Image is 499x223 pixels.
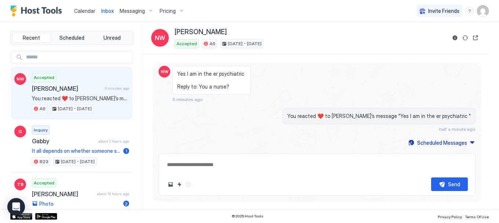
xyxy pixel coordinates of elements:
a: Inbox [101,7,114,15]
span: [PERSON_NAME] [32,85,102,92]
span: You reacted ❤️ to [PERSON_NAME]’s message "Yes I am in the er psychiatric " [287,113,471,119]
span: about 2 hours ago [98,139,129,144]
span: [PERSON_NAME] [175,28,227,36]
span: [DATE] - [DATE] [228,40,262,47]
a: Google Play Store [35,213,57,220]
span: NW [155,33,165,42]
span: Inquiry [34,127,48,133]
span: Unread [103,35,121,41]
span: Accepted [176,40,197,47]
span: Terms Of Use [465,215,489,219]
span: Scheduled [59,35,84,41]
input: Input Field [23,51,132,64]
span: half a minute ago [439,126,476,132]
span: NW [161,68,168,75]
span: Accepted [34,180,54,186]
button: Unread [92,33,131,43]
span: 2 [125,201,128,206]
a: Terms Of Use [465,212,489,220]
span: 1 [125,148,127,154]
a: Privacy Policy [438,212,462,220]
span: Pricing [160,8,176,14]
button: Recent [12,33,51,43]
span: B23 [40,158,48,165]
div: Scheduled Messages [417,139,467,147]
div: Open Intercom Messenger [7,198,25,216]
div: tab-group [10,31,133,45]
span: Photo [39,201,54,207]
span: Yes I am in the er psychiatric Reply to: You a nurse? [177,71,246,90]
span: © 2025 Host Tools [232,214,263,219]
a: App Store [10,213,32,220]
span: Inbox [101,8,114,14]
div: User profile [477,5,489,17]
span: 6 minutes ago [105,86,129,91]
a: Calendar [74,7,95,15]
span: about 13 hours ago [97,191,129,196]
span: Gabby [32,137,95,145]
span: A6 [210,40,215,47]
span: Accepted [34,74,54,81]
button: Open reservation [471,33,480,42]
button: Send [431,177,468,191]
span: G [18,128,22,135]
span: Privacy Policy [438,215,462,219]
a: Host Tools Logo [10,6,65,17]
span: NW [17,76,24,82]
span: 6 minutes ago [172,97,203,102]
div: menu [465,7,474,15]
span: Calendar [74,8,95,14]
button: Scheduled [52,33,91,43]
span: Messaging [120,8,145,14]
div: Send [448,180,460,188]
button: Quick reply [175,180,184,189]
span: Invite Friends [428,8,459,14]
span: [DATE] - [DATE] [58,105,92,112]
button: Sync reservation [461,33,470,42]
span: [PERSON_NAME] [32,190,94,198]
span: Recent [23,35,40,41]
span: TB [17,181,23,188]
span: It all depends on whether someone stayed the night before and the cleaners schedules, but normall... [32,148,120,154]
button: Upload image [166,180,175,189]
button: Reservation information [451,33,459,42]
span: A6 [40,105,45,112]
span: You reacted ❤️ to [PERSON_NAME]’s message "Yes I am in the er psychiatric " [32,95,129,102]
button: Scheduled Messages [407,138,476,148]
span: [DATE] - [DATE] [61,158,95,165]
